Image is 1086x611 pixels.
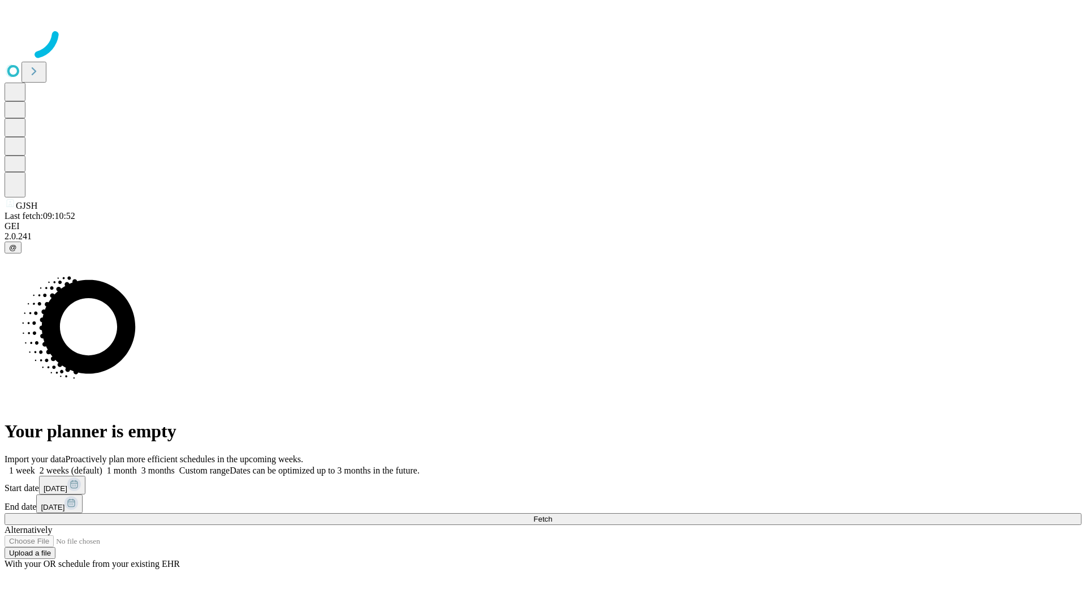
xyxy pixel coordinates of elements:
[533,515,552,523] span: Fetch
[230,466,419,475] span: Dates can be optimized up to 3 months in the future.
[5,221,1081,231] div: GEI
[44,484,67,493] span: [DATE]
[5,494,1081,513] div: End date
[5,547,55,559] button: Upload a file
[5,559,180,569] span: With your OR schedule from your existing EHR
[36,494,83,513] button: [DATE]
[9,243,17,252] span: @
[66,454,303,464] span: Proactively plan more efficient schedules in the upcoming weeks.
[5,211,75,221] span: Last fetch: 09:10:52
[41,503,64,511] span: [DATE]
[141,466,175,475] span: 3 months
[5,454,66,464] span: Import your data
[5,421,1081,442] h1: Your planner is empty
[5,242,21,253] button: @
[40,466,102,475] span: 2 weeks (default)
[5,231,1081,242] div: 2.0.241
[5,476,1081,494] div: Start date
[9,466,35,475] span: 1 week
[39,476,85,494] button: [DATE]
[5,525,52,535] span: Alternatively
[107,466,137,475] span: 1 month
[179,466,230,475] span: Custom range
[16,201,37,210] span: GJSH
[5,513,1081,525] button: Fetch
